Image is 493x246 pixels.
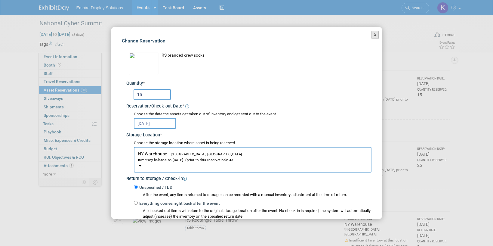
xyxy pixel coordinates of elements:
[371,31,379,39] button: X
[126,101,371,110] div: Reservation/Check-out Date
[126,174,371,182] div: Return to Storage / Check-in
[134,111,371,117] div: Choose the date the assets get taken out of inventory and get sent out to the event.
[138,157,367,163] div: Inventory balance on [DATE] (prior to this reservation):
[138,151,367,163] span: NY Warehouse
[138,185,172,191] label: Unspecified / TBD
[143,208,371,220] div: All checked-out items will return to the original storage location after the event. No check-in i...
[138,201,220,207] label: Everything comes right back after the event
[134,140,371,146] div: Choose the storage location where asset is being reserved.
[167,152,242,156] span: [GEOGRAPHIC_DATA], [GEOGRAPHIC_DATA]
[162,52,371,59] div: RS branded crew socks
[122,38,165,44] span: Change Reservation
[134,191,371,198] div: After the event, any items returned to storage can be recorded with a manual inventory adjustment...
[134,118,176,129] input: Reservation Date
[134,147,371,173] button: NY Warehouse[GEOGRAPHIC_DATA], [GEOGRAPHIC_DATA]Inventory balance on [DATE] (prior to this reserv...
[126,130,371,139] div: Storage Location
[228,158,233,162] span: 43
[126,80,371,87] div: Quantity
